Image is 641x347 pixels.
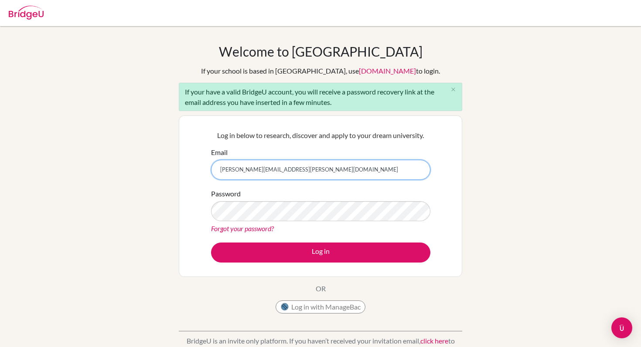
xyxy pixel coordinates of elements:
[201,66,440,76] div: If your school is based in [GEOGRAPHIC_DATA], use to login.
[179,83,462,111] div: If your have a valid BridgeU account, you will receive a password recovery link at the email addr...
[611,317,632,338] div: Open Intercom Messenger
[450,86,457,93] i: close
[211,189,241,199] label: Password
[9,6,44,20] img: Bridge-U
[276,300,365,313] button: Log in with ManageBac
[211,147,228,158] label: Email
[316,283,326,294] p: OR
[219,44,423,59] h1: Welcome to [GEOGRAPHIC_DATA]
[420,337,448,345] a: click here
[359,67,416,75] a: [DOMAIN_NAME]
[211,130,430,141] p: Log in below to research, discover and apply to your dream university.
[444,83,462,96] button: Close
[211,224,274,232] a: Forgot your password?
[211,243,430,263] button: Log in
